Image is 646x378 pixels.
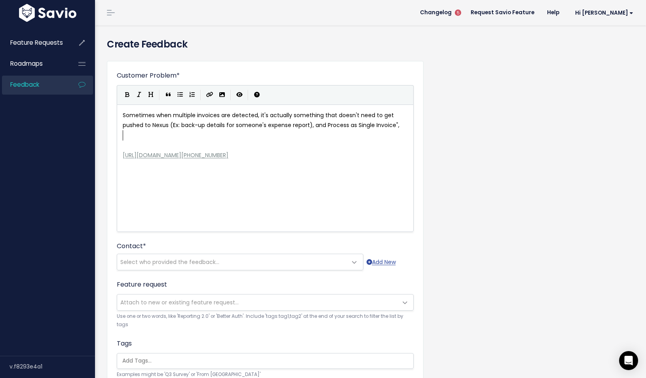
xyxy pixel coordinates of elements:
span: Feature Requests [10,38,63,47]
button: Bold [121,89,133,101]
span: Roadmaps [10,59,43,68]
a: Hi [PERSON_NAME] [566,7,640,19]
img: logo-white.9d6f32f41409.svg [17,4,78,22]
label: Tags [117,339,132,348]
input: Add Tags... [119,357,415,365]
span: Changelog [420,10,452,15]
span: Attach to new or existing feature request... [120,298,239,306]
div: v.f8293e4a1 [9,356,95,377]
button: Toggle Preview [234,89,245,101]
button: Numbered List [186,89,198,101]
label: Customer Problem [117,71,180,80]
button: Import an image [216,89,228,101]
button: Italic [133,89,145,101]
i: | [230,90,231,100]
button: Create Link [203,89,216,101]
i: | [248,90,249,100]
button: Heading [145,89,157,101]
span: Feedback [10,80,39,89]
span: [URL][DOMAIN_NAME][PHONE_NUMBER] [123,151,228,159]
a: Feedback [2,76,66,94]
a: Request Savio Feature [464,7,541,19]
button: Markdown Guide [251,89,263,101]
span: Hi [PERSON_NAME] [575,10,633,16]
label: Contact [117,241,146,251]
a: Feature Requests [2,34,66,52]
small: Use one or two words, like 'Reporting 2.0' or 'Better Auth'. Include 'tags:tag1,tag2' at the end ... [117,312,414,329]
span: Sometimes when multiple invoices are detected, it's actually something that doesn't need to get p... [123,111,399,129]
a: Roadmaps [2,55,66,73]
button: Generic List [174,89,186,101]
label: Feature request [117,280,167,289]
a: Help [541,7,566,19]
i: | [159,90,160,100]
span: 5 [455,9,461,16]
a: Add New [367,257,396,267]
i: | [200,90,201,100]
div: Open Intercom Messenger [619,351,638,370]
h4: Create Feedback [107,37,634,51]
button: Quote [162,89,174,101]
span: Select who provided the feedback... [120,258,219,266]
